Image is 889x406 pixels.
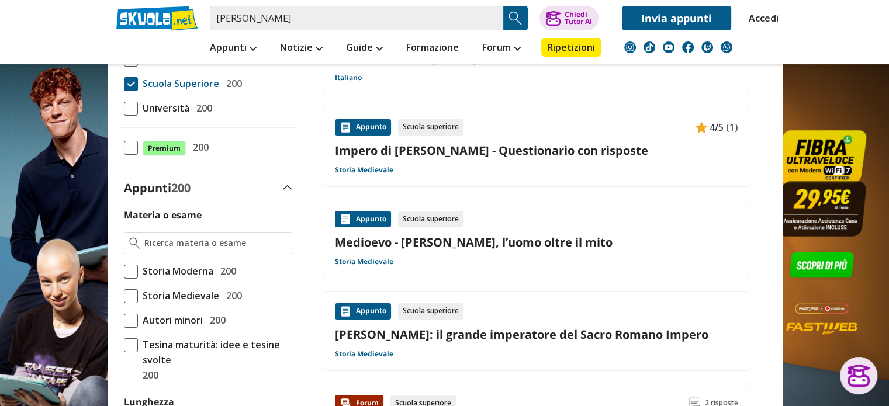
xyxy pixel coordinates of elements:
[335,119,391,136] div: Appunto
[663,41,674,53] img: youtube
[335,349,393,359] a: Storia Medievale
[726,120,738,135] span: (1)
[335,73,362,82] a: Italiano
[479,38,524,59] a: Forum
[216,263,236,279] span: 200
[205,313,226,328] span: 200
[143,141,186,156] span: Premium
[624,41,636,53] img: instagram
[138,337,292,367] span: Tesina maturità: idee e tesine svolte
[340,213,351,225] img: Appunti contenuto
[622,6,731,30] a: Invia appunti
[138,76,219,91] span: Scuola Superiore
[644,41,655,53] img: tiktok
[335,303,391,320] div: Appunto
[138,100,189,116] span: Università
[124,209,202,221] label: Materia o esame
[138,313,203,328] span: Autori minori
[398,119,463,136] div: Scuola superiore
[541,38,601,57] a: Ripetizioni
[138,367,158,383] span: 200
[749,6,773,30] a: Accedi
[171,180,191,196] span: 200
[340,122,351,133] img: Appunti contenuto
[721,41,732,53] img: WhatsApp
[335,211,391,227] div: Appunto
[144,237,286,249] input: Ricerca materia o esame
[701,41,713,53] img: twitch
[335,327,738,342] a: [PERSON_NAME]: il grande imperatore del Sacro Romano Impero
[398,303,463,320] div: Scuola superiore
[398,211,463,227] div: Scuola superiore
[343,38,386,59] a: Guide
[124,180,191,196] label: Appunti
[283,185,292,190] img: Apri e chiudi sezione
[192,100,212,116] span: 200
[207,38,260,59] a: Appunti
[138,288,219,303] span: Storia Medievale
[335,165,393,175] a: Storia Medievale
[696,122,707,133] img: Appunti contenuto
[403,38,462,59] a: Formazione
[564,11,591,25] div: Chiedi Tutor AI
[335,257,393,266] a: Storia Medievale
[503,6,528,30] button: Search Button
[682,41,694,53] img: facebook
[222,288,242,303] span: 200
[507,9,524,27] img: Cerca appunti, riassunti o versioni
[340,306,351,317] img: Appunti contenuto
[335,234,738,250] a: Medioevo - [PERSON_NAME], l’uomo oltre il mito
[710,120,724,135] span: 4/5
[222,76,242,91] span: 200
[539,6,599,30] button: ChiediTutor AI
[277,38,326,59] a: Notizie
[138,263,213,279] span: Storia Moderna
[129,237,140,249] img: Ricerca materia o esame
[210,6,503,30] input: Cerca appunti, riassunti o versioni
[335,143,738,158] a: Impero di [PERSON_NAME] - Questionario con risposte
[188,140,209,155] span: 200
